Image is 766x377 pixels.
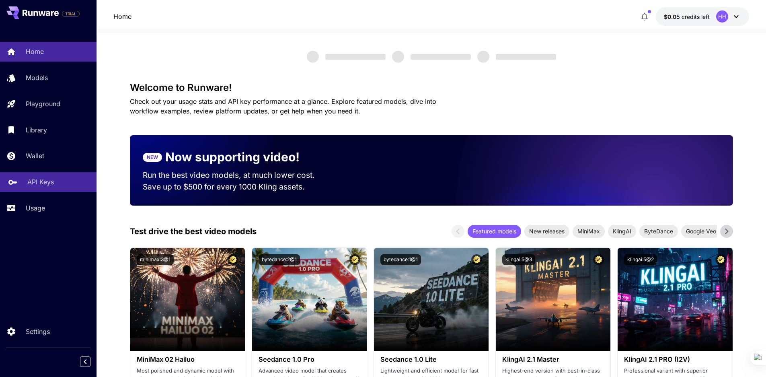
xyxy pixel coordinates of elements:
[715,254,726,265] button: Certified Model – Vetted for best performance and includes a commercial license.
[26,151,44,161] p: Wallet
[639,225,678,238] div: ByteDance
[86,354,97,369] div: Collapse sidebar
[502,356,604,363] h3: KlingAI 2.1 Master
[143,181,330,193] p: Save up to $500 for every 1000 Kling assets.
[524,225,569,238] div: New releases
[26,327,50,336] p: Settings
[113,12,131,21] nav: breadcrumb
[26,99,60,109] p: Playground
[27,177,54,187] p: API Keys
[165,148,300,166] p: Now supporting video!
[593,254,604,265] button: Certified Model – Vetted for best performance and includes a commercial license.
[471,254,482,265] button: Certified Model – Vetted for best performance and includes a commercial license.
[113,12,131,21] a: Home
[608,225,636,238] div: KlingAI
[259,356,360,363] h3: Seedance 1.0 Pro
[143,169,330,181] p: Run the best video models, at much lower cost.
[502,254,535,265] button: klingai:5@3
[130,225,257,237] p: Test drive the best video models
[130,97,436,115] span: Check out your usage stats and API key performance at a glance. Explore featured models, dive int...
[130,82,733,93] h3: Welcome to Runware!
[468,225,521,238] div: Featured models
[137,356,238,363] h3: MiniMax 02 Hailuo
[62,9,80,19] span: Add your payment card to enable full platform functionality.
[682,13,710,20] span: credits left
[716,10,728,23] div: HH
[468,227,521,235] span: Featured models
[664,12,710,21] div: $0.05
[26,73,48,82] p: Models
[137,254,174,265] button: minimax:3@1
[26,125,47,135] p: Library
[62,11,79,17] span: TRIAL
[80,356,90,367] button: Collapse sidebar
[228,254,238,265] button: Certified Model – Vetted for best performance and includes a commercial license.
[618,248,732,351] img: alt
[374,248,489,351] img: alt
[656,7,749,26] button: $0.05HH
[664,13,682,20] span: $0.05
[259,254,300,265] button: bytedance:2@1
[26,47,44,56] p: Home
[380,254,421,265] button: bytedance:1@1
[252,248,367,351] img: alt
[496,248,610,351] img: alt
[681,225,721,238] div: Google Veo
[573,225,605,238] div: MiniMax
[573,227,605,235] span: MiniMax
[639,227,678,235] span: ByteDance
[26,203,45,213] p: Usage
[130,248,245,351] img: alt
[349,254,360,265] button: Certified Model – Vetted for best performance and includes a commercial license.
[624,356,726,363] h3: KlingAI 2.1 PRO (I2V)
[524,227,569,235] span: New releases
[380,356,482,363] h3: Seedance 1.0 Lite
[681,227,721,235] span: Google Veo
[608,227,636,235] span: KlingAI
[624,254,657,265] button: klingai:5@2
